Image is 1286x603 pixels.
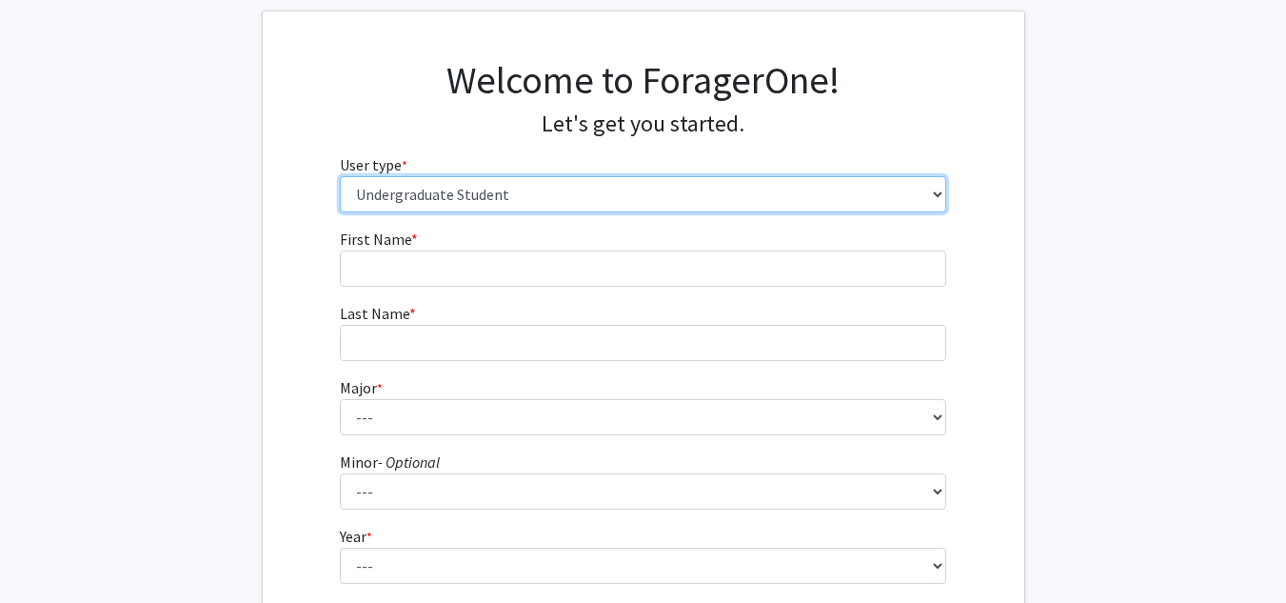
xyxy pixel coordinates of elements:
[340,230,411,249] span: First Name
[14,517,81,589] iframe: Chat
[340,376,383,399] label: Major
[340,304,409,323] span: Last Name
[340,57,946,103] h1: Welcome to ForagerOne!
[340,111,946,138] h4: Let's get you started.
[378,452,440,472] i: - Optional
[340,451,440,473] label: Minor
[340,153,407,176] label: User type
[340,525,372,548] label: Year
